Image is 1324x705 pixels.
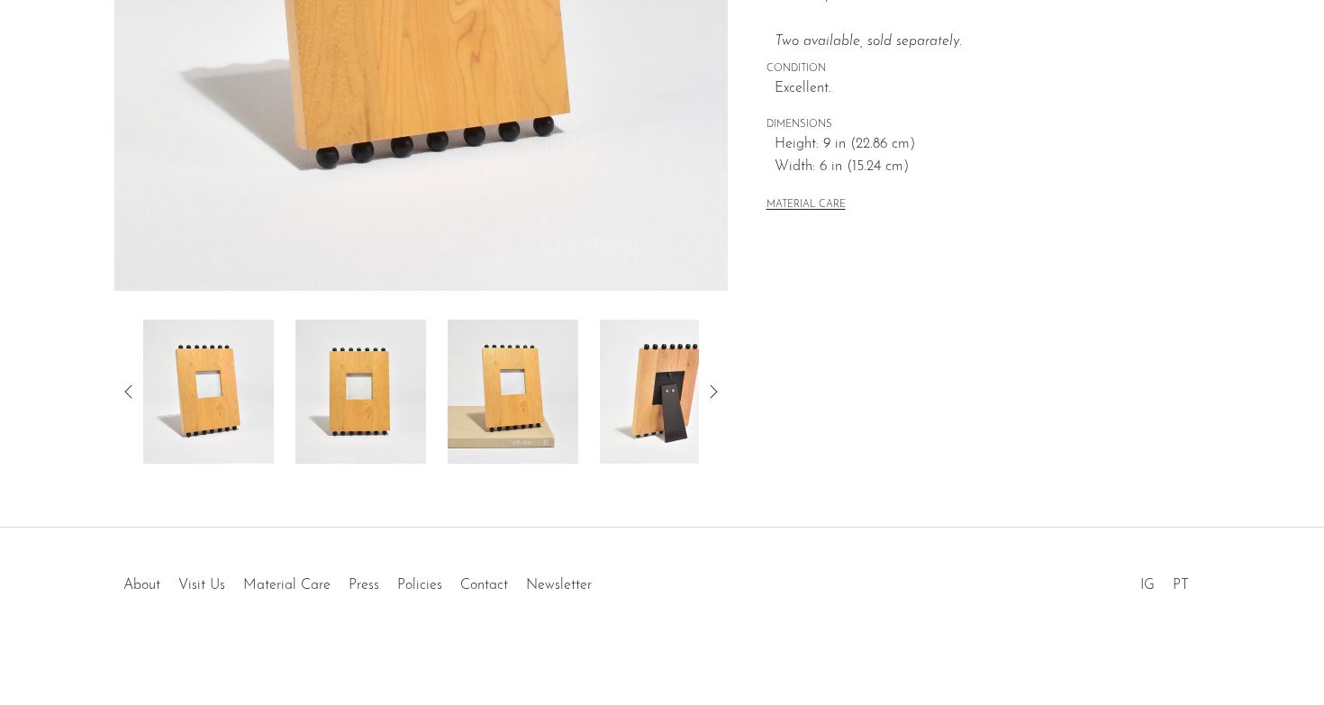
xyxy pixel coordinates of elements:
[1173,578,1189,592] a: PT
[143,320,274,464] img: Beaded Wooden Picture Frame
[123,578,160,592] a: About
[349,578,379,592] a: Press
[775,34,962,49] em: Two available, sold separately.
[114,564,601,598] ul: Quick links
[766,117,1172,133] span: DIMENSIONS
[1131,564,1198,598] ul: Social Medias
[243,578,331,592] a: Material Care
[766,61,1172,77] span: CONDITION
[1140,578,1155,592] a: IG
[775,133,1172,157] span: Height: 9 in (22.86 cm)
[775,156,1172,179] span: Width: 6 in (15.24 cm)
[460,578,508,592] a: Contact
[766,199,846,212] button: MATERIAL CARE
[775,77,1172,101] span: Excellent.
[448,320,578,464] img: Beaded Wooden Picture Frame
[397,578,442,592] a: Policies
[600,320,730,464] img: Beaded Wooden Picture Frame
[295,320,426,464] img: Beaded Wooden Picture Frame
[178,578,225,592] a: Visit Us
